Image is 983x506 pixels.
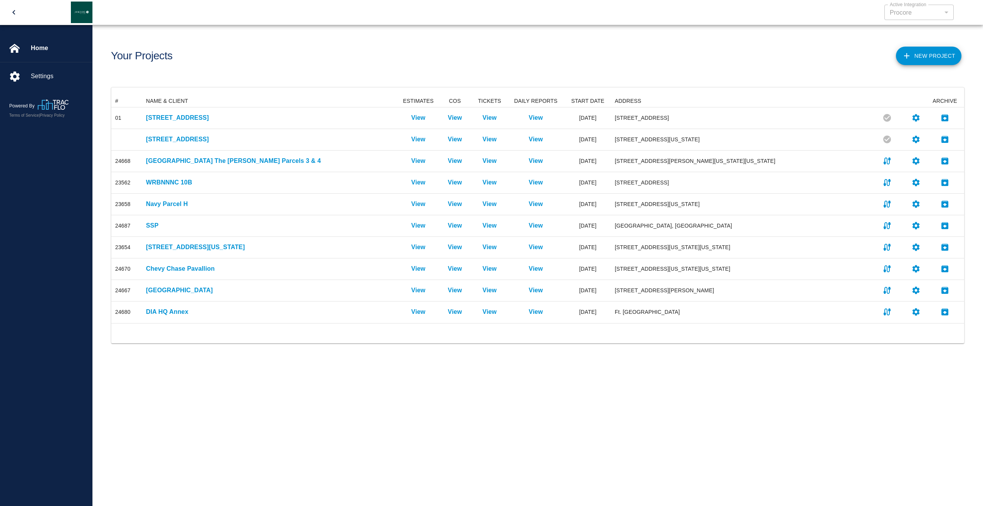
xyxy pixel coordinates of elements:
[615,179,864,186] div: [STREET_ADDRESS]
[529,199,543,209] p: View
[615,114,864,122] div: [STREET_ADDRESS]
[146,264,395,273] a: Chevy Chase Pavallion
[115,308,131,316] div: 24680
[483,307,497,317] p: View
[908,175,924,190] button: Settings
[115,157,131,165] div: 24668
[146,156,395,166] p: [GEOGRAPHIC_DATA] The [PERSON_NAME] Parcels 3 & 4
[146,178,395,187] p: WRBNNNC 10B
[478,95,501,107] div: TICKETS
[879,304,895,320] button: Connect to integration
[483,178,497,187] a: View
[483,286,497,295] a: View
[514,95,557,107] div: DAILY REPORTS
[142,95,399,107] div: NAME & CLIENT
[565,194,611,215] div: [DATE]
[40,113,65,117] a: Privacy Policy
[411,178,426,187] a: View
[411,113,426,122] a: View
[411,135,426,144] a: View
[890,8,948,17] div: Procore
[483,221,497,230] a: View
[411,199,426,209] p: View
[483,156,497,166] p: View
[565,280,611,302] div: [DATE]
[115,95,118,107] div: #
[448,113,462,122] p: View
[448,156,462,166] a: View
[411,286,426,295] a: View
[411,264,426,273] a: View
[908,153,924,169] button: Settings
[146,221,395,230] p: SSP
[472,95,507,107] div: TICKETS
[529,156,543,166] p: View
[411,243,426,252] p: View
[483,113,497,122] p: View
[71,2,92,23] img: Janeiro Inc
[438,95,472,107] div: COS
[958,5,974,20] img: broken-image.jpg
[448,264,462,273] a: View
[615,308,864,316] div: Ft. [GEOGRAPHIC_DATA]
[448,307,462,317] a: View
[146,307,395,317] a: DIA HQ Annex
[529,307,543,317] a: View
[615,265,864,273] div: [STREET_ADDRESS][US_STATE][US_STATE]
[908,283,924,298] button: Settings
[879,132,895,147] div: Connected to integration
[615,287,864,294] div: [STREET_ADDRESS][PERSON_NAME]
[565,129,611,151] div: [DATE]
[879,175,895,190] button: Connect to integration
[411,307,426,317] a: View
[565,237,611,258] div: [DATE]
[879,153,895,169] button: Connect to integration
[529,221,543,230] a: View
[879,110,895,126] div: Connected to integration
[146,286,395,295] a: [GEOGRAPHIC_DATA]
[146,113,395,122] a: [STREET_ADDRESS]
[483,199,497,209] a: View
[944,469,983,506] iframe: Chat Widget
[615,222,864,230] div: [GEOGRAPHIC_DATA], [GEOGRAPHIC_DATA]
[448,135,462,144] a: View
[615,200,864,208] div: [STREET_ADDRESS][US_STATE]
[615,157,864,165] div: [STREET_ADDRESS][PERSON_NAME][US_STATE][US_STATE]
[31,44,86,53] span: Home
[5,3,23,22] button: open drawer
[411,221,426,230] p: View
[448,243,462,252] a: View
[529,178,543,187] a: View
[111,50,173,62] h1: Your Projects
[115,200,131,208] div: 23658
[529,243,543,252] a: View
[483,135,497,144] a: View
[529,264,543,273] a: View
[908,132,924,147] button: Settings
[448,221,462,230] a: View
[879,261,895,276] button: Connect to integration
[879,196,895,212] button: Connect to integration
[448,178,462,187] a: View
[146,135,395,144] p: [STREET_ADDRESS]
[571,95,604,107] div: START DATE
[448,199,462,209] p: View
[611,95,868,107] div: ADDRESS
[890,1,926,8] label: Active Integration
[411,156,426,166] p: View
[896,47,961,65] button: New Project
